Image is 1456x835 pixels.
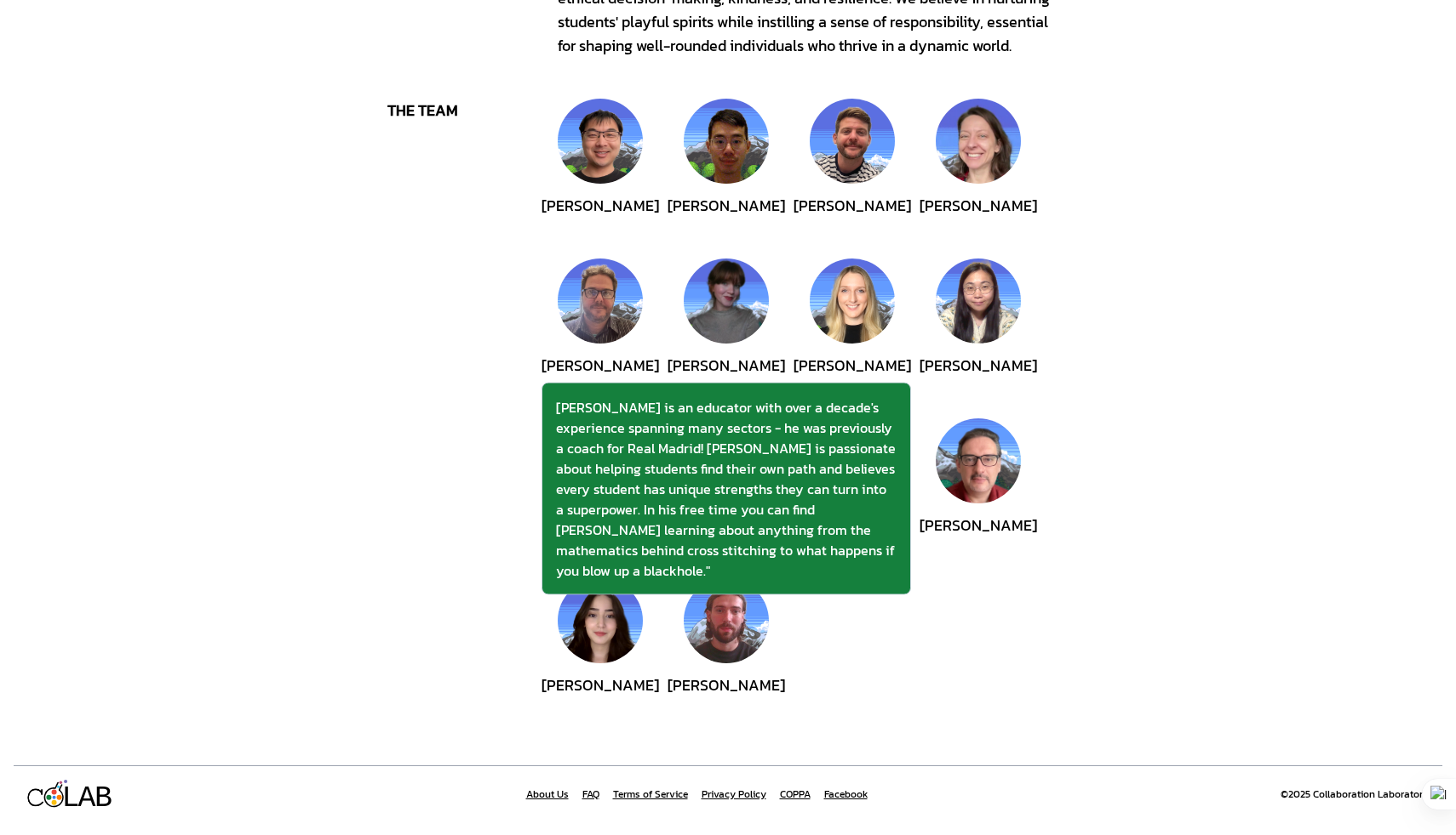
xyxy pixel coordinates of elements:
[780,787,811,801] a: COPPA
[824,787,868,801] a: Facebook
[936,418,1021,565] button: Jeff Naqvi[PERSON_NAME]
[810,99,895,184] img: Nigel Coens
[936,258,1021,344] img: Mia Chen
[558,258,643,405] button: Eric Pilcher[PERSON_NAME]
[1281,787,1429,801] div: ©2025 Collaboration Laboratory
[936,99,1021,184] img: Kim Monk-Goldsmith
[936,99,1021,245] button: Kim Monk-Goldsmith[PERSON_NAME]
[684,258,769,344] img: Finn Blackmore
[526,787,569,801] a: About Us
[542,673,659,724] div: [PERSON_NAME]
[558,578,643,663] img: Hanae Assarikhi
[684,578,769,724] button: James Morrissey[PERSON_NAME]
[794,354,911,405] div: [PERSON_NAME]
[542,354,659,405] div: [PERSON_NAME]
[27,780,112,808] a: LAB
[920,194,1037,245] div: [PERSON_NAME]
[702,787,766,801] a: Privacy Policy
[810,99,895,245] button: Nigel Coens[PERSON_NAME]
[558,258,643,344] img: Eric Pilcher
[77,781,95,816] div: A
[558,578,643,724] button: Hanae Assarikhi[PERSON_NAME]
[542,194,659,245] div: [PERSON_NAME]
[558,99,643,245] button: Michael Chen[PERSON_NAME]
[810,258,895,344] img: Natalie Pavlish
[613,787,688,801] a: Terms of Service
[794,194,911,245] div: [PERSON_NAME]
[95,781,112,816] div: B
[387,99,558,122] div: the team
[582,787,599,801] a: FAQ
[684,99,769,184] img: Alan Tang
[668,354,785,405] div: [PERSON_NAME]
[684,578,769,663] img: James Morrissey
[920,514,1037,565] div: [PERSON_NAME]
[936,258,1021,405] button: Mia Chen[PERSON_NAME]
[684,258,769,405] button: Finn Blackmore[PERSON_NAME]
[936,418,1021,503] img: Jeff Naqvi
[558,99,643,184] img: Michael Chen
[61,781,79,816] div: L
[668,673,785,724] div: [PERSON_NAME]
[556,397,897,581] div: [PERSON_NAME] is an educator with over a decade's experience spanning many sectors - he was previ...
[684,99,769,245] button: Alan Tang[PERSON_NAME]
[668,194,785,245] div: [PERSON_NAME]
[920,354,1037,405] div: [PERSON_NAME]
[810,258,895,405] button: Natalie Pavlish[PERSON_NAME]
